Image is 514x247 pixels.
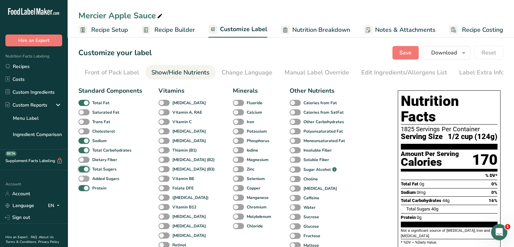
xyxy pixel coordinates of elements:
[401,190,416,195] span: Sodium
[92,147,131,153] b: Total Carbohydrates
[92,157,117,163] b: Dietary Fiber
[401,126,497,133] div: 1825 Servings Per Container
[247,176,265,182] b: Selenium
[78,86,142,95] div: Standard Components
[172,157,215,163] b: [MEDICAL_DATA] (B2)
[303,214,319,220] b: Sucrose
[399,49,412,57] span: Save
[401,93,497,125] h1: Nutrition Facts
[172,109,202,115] b: Vitamin A, RAE
[423,46,470,60] button: Download
[247,128,267,134] b: Potassium
[285,68,349,77] div: Manual Label Override
[303,166,331,173] b: Sugar Alcohol
[31,235,39,240] a: FAQ .
[401,181,418,186] span: Total Fat
[172,195,209,201] b: ([MEDICAL_DATA])
[247,214,271,220] b: Molybdenum
[361,68,447,77] div: Edit Ingredients/Allergens List
[5,102,47,109] div: Custom Reports
[5,151,17,156] div: BETA
[91,25,128,35] span: Recipe Setup
[247,147,258,153] b: Iodine
[419,181,424,186] span: 0g
[303,109,344,115] b: Calories from SatFat
[292,25,350,35] span: Nutrition Breakdown
[401,228,497,239] section: Not a significant source of [MEDICAL_DATA], Iron and [MEDICAL_DATA]
[462,25,503,35] span: Recipe Costing
[392,46,419,60] button: Save
[172,119,192,125] b: Vitamin C
[303,119,344,125] b: Other Carbohydrates
[303,204,316,210] b: Water
[172,166,215,172] b: [MEDICAL_DATA] (B3)
[78,47,152,59] h1: Customize your label
[505,224,510,229] span: 1
[442,198,449,203] span: 44g
[401,151,459,157] div: Amount Per Serving
[172,223,206,229] b: [MEDICAL_DATA]
[303,223,319,229] b: Glucose
[172,214,206,220] b: [MEDICAL_DATA]
[303,233,320,239] b: Fructose
[172,128,206,134] b: [MEDICAL_DATA]
[151,68,210,77] div: Show/Hide Nutrients
[172,100,206,106] b: [MEDICAL_DATA]
[489,198,497,203] span: 16%
[281,22,350,38] a: Nutrition Breakdown
[303,138,345,144] b: Monounsaturated Fat
[482,49,496,57] span: Reset
[303,128,343,134] b: Polyunsaturated Fat
[364,22,436,38] a: Notes & Attachments
[5,235,54,244] a: About Us .
[6,240,38,244] a: Terms & Conditions .
[247,138,269,144] b: Phosphorus
[92,119,110,125] b: Trans Fat
[247,109,262,115] b: Calcium
[92,109,119,115] b: Saturated Fat
[78,9,164,22] div: Mercier Apple Sauce
[491,181,497,186] span: 0%
[247,100,263,106] b: Fluoride
[431,49,457,57] span: Download
[401,133,443,141] span: Serving Size
[209,22,267,38] a: Customize Label
[85,68,139,77] div: Front of Pack Label
[92,166,117,172] b: Total Sugars
[222,68,272,77] div: Change Language
[303,157,329,163] b: Soluble Fiber
[448,133,497,141] span: 1/2 cup (124g)
[491,190,497,195] span: 0%
[449,22,503,38] a: Recipe Costing
[401,198,441,203] span: Total Carbohydrates
[92,100,109,106] b: Total Fat
[48,202,62,210] div: EN
[406,206,430,211] span: Total Sugars
[172,176,194,182] b: Vitamin B6
[233,86,273,95] div: Minerals
[5,35,62,46] button: Hire an Expert
[401,172,497,180] section: % DV*
[172,138,206,144] b: [MEDICAL_DATA]
[417,190,425,195] span: 0mg
[459,68,504,77] div: Label Extra Info
[247,157,269,163] b: Magnesium
[220,25,267,34] span: Customize Label
[417,215,421,220] span: 0g
[38,240,59,244] a: Privacy Policy
[247,223,263,229] b: Chloride
[5,235,29,240] a: Hire an Expert .
[92,176,119,182] b: Added Sugars
[92,138,107,144] b: Sodium
[401,239,497,245] section: * %DV = %Daily Value.
[290,86,347,95] div: Other Nutrients
[303,100,337,106] b: Calories from Fat
[303,147,332,153] b: Insoluble Fiber
[172,185,194,191] b: Folate DFE
[142,22,195,38] a: Recipe Builder
[172,147,197,153] b: Thiamin (B1)
[158,86,217,95] div: Vitamins
[491,224,507,240] iframe: Intercom live chat
[247,204,267,210] b: Chromium
[303,195,319,201] b: Caffeine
